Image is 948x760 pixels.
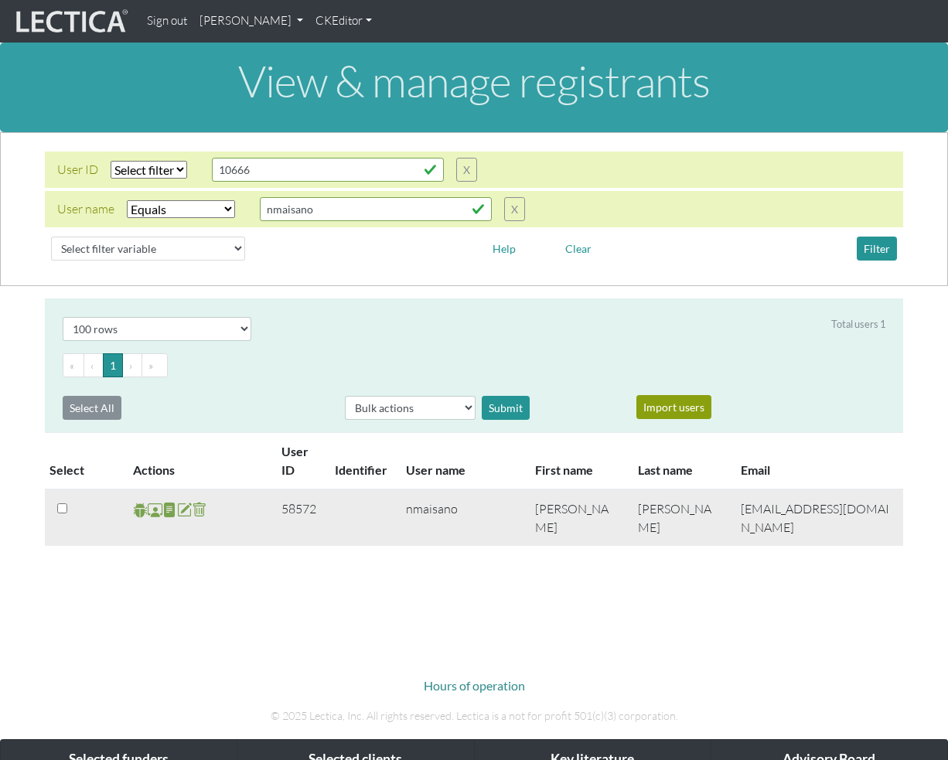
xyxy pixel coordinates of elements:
a: [PERSON_NAME] [193,6,309,36]
th: User name [397,432,526,489]
button: X [504,197,525,221]
a: Hours of operation [424,678,525,693]
p: © 2025 Lectica, Inc. All rights reserved. Lectica is a not for profit 501(c)(3) corporation. [45,707,903,724]
img: lecticalive [12,7,128,36]
div: Submit [482,396,530,420]
button: Filter [857,237,897,261]
td: nmaisano [397,489,526,546]
span: account update [177,501,192,519]
a: Sign out [141,6,193,36]
button: Import users [636,395,711,419]
div: User name [57,199,114,218]
button: Select All [63,396,121,420]
td: 58572 [272,489,326,546]
span: delete [192,501,206,519]
th: Last name [629,432,731,489]
button: Clear [558,237,598,261]
button: Go to page 1 [103,353,123,377]
th: Actions [124,432,272,489]
div: Total users 1 [831,317,885,332]
th: User ID [272,432,326,489]
td: [EMAIL_ADDRESS][DOMAIN_NAME] [731,489,903,546]
td: [PERSON_NAME] [629,489,731,546]
th: Select [45,432,124,489]
ul: Pagination [63,353,885,377]
td: [PERSON_NAME] [526,489,629,546]
th: First name [526,432,629,489]
div: User ID [57,160,98,179]
th: Identifier [326,432,397,489]
h1: View & manage registrants [12,57,936,105]
span: Staff [148,501,162,519]
span: reports [162,501,177,519]
th: Email [731,432,903,489]
a: Help [486,239,523,254]
button: X [456,158,477,182]
a: CKEditor [309,6,378,36]
button: Help [486,237,523,261]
